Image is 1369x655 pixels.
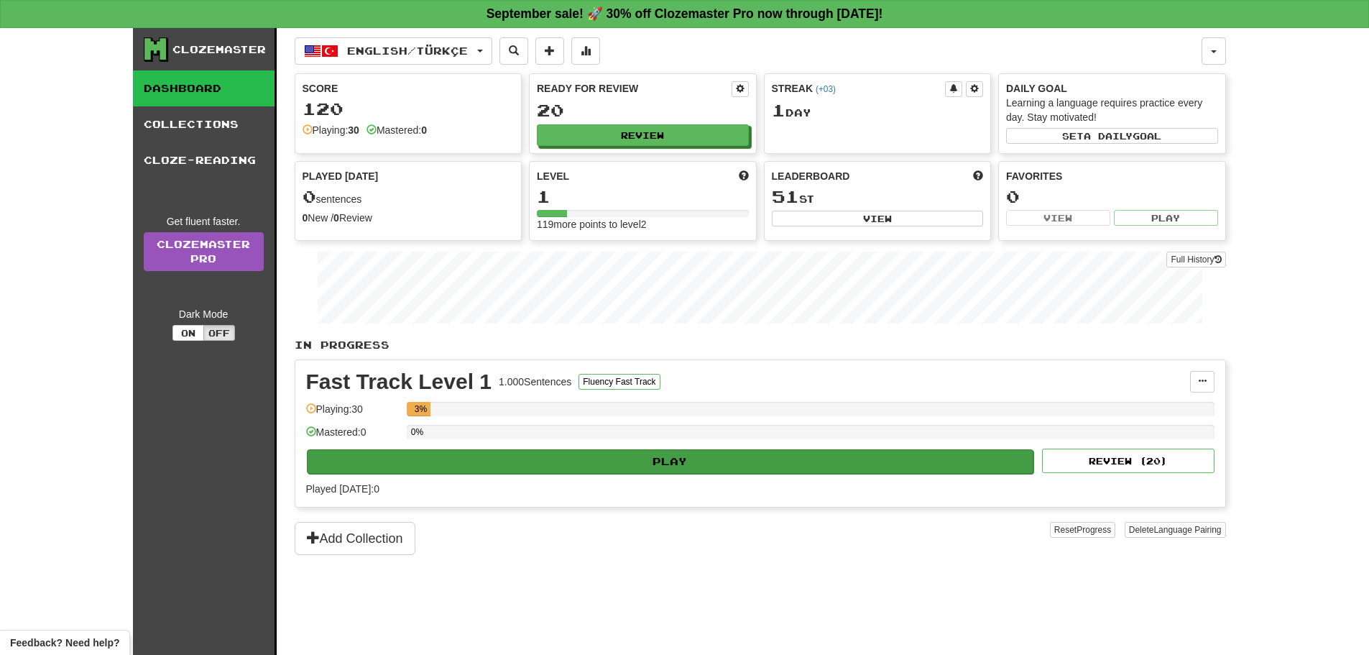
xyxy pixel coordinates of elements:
button: On [172,325,204,341]
span: 51 [772,186,799,206]
span: This week in points, UTC [973,169,983,183]
a: ClozemasterPro [144,232,264,271]
a: Cloze-Reading [133,142,275,178]
strong: 30 [348,124,359,136]
div: Fast Track Level 1 [306,371,492,393]
span: Open feedback widget [10,636,119,650]
button: Fluency Fast Track [579,374,660,390]
button: View [1006,210,1110,226]
span: 0 [303,186,316,206]
div: Streak [772,81,946,96]
div: 0 [1006,188,1218,206]
div: Playing: 30 [306,402,400,426]
div: Favorites [1006,169,1218,183]
div: 119 more points to level 2 [537,217,749,232]
span: Level [537,169,569,183]
span: Leaderboard [772,169,850,183]
button: Play [1114,210,1218,226]
button: More stats [571,37,600,65]
div: Mastered: [367,123,427,137]
div: Learning a language requires practice every day. Stay motivated! [1006,96,1218,124]
button: Search sentences [499,37,528,65]
div: Day [772,101,984,120]
div: 3% [411,402,430,416]
strong: September sale! 🚀 30% off Clozemaster Pro now through [DATE]! [487,6,883,21]
button: Full History [1166,252,1225,267]
div: Score [303,81,515,96]
span: Score more points to level up [739,169,749,183]
span: Language Pairing [1153,525,1221,535]
div: 1.000 Sentences [499,375,571,389]
button: Review (20) [1042,449,1214,473]
strong: 0 [303,212,308,224]
div: Mastered: 0 [306,425,400,449]
p: In Progress [295,338,1226,352]
div: 120 [303,100,515,118]
button: Off [203,325,235,341]
span: Played [DATE] [303,169,379,183]
span: 1 [772,100,785,120]
div: Clozemaster [172,42,266,57]
button: Seta dailygoal [1006,128,1218,144]
button: English/Türkçe [295,37,492,65]
div: Ready for Review [537,81,732,96]
div: Get fluent faster. [144,214,264,229]
button: Add Collection [295,522,415,555]
button: Play [307,449,1034,474]
div: Playing: [303,123,359,137]
a: Collections [133,106,275,142]
button: ResetProgress [1050,522,1115,538]
a: Dashboard [133,70,275,106]
span: English / Türkçe [347,45,468,57]
strong: 0 [333,212,339,224]
div: Dark Mode [144,307,264,321]
a: (+03) [816,84,836,94]
span: Progress [1077,525,1111,535]
button: Review [537,124,749,146]
span: Played [DATE]: 0 [306,483,379,495]
span: a daily [1084,131,1133,141]
div: 1 [537,188,749,206]
div: Daily Goal [1006,81,1218,96]
div: New / Review [303,211,515,225]
button: View [772,211,984,226]
div: st [772,188,984,206]
button: Add sentence to collection [535,37,564,65]
div: 20 [537,101,749,119]
strong: 0 [421,124,427,136]
div: sentences [303,188,515,206]
button: DeleteLanguage Pairing [1125,522,1226,538]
